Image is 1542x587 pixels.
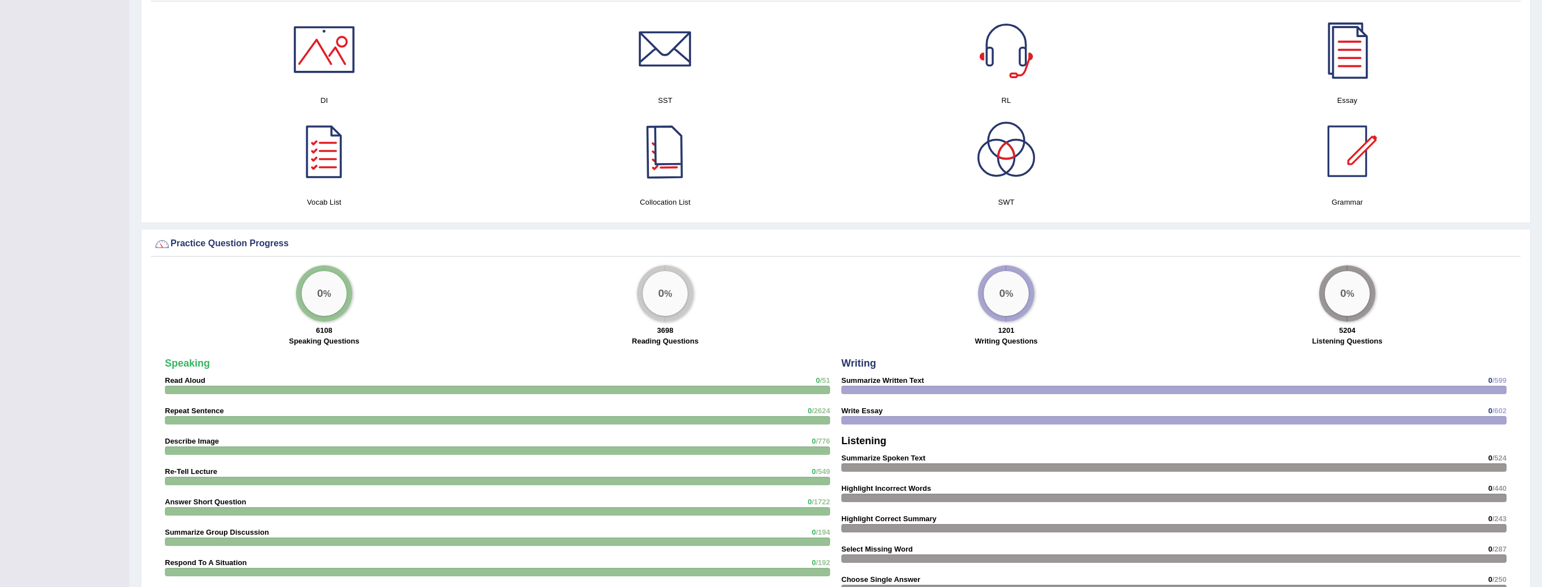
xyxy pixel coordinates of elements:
[1492,514,1507,523] span: /243
[1488,575,1492,584] span: 0
[816,558,830,567] span: /192
[816,467,830,476] span: /549
[165,358,210,369] strong: Speaking
[165,467,217,476] strong: Re-Tell Lecture
[165,558,246,567] strong: Respond To A Situation
[841,94,1171,106] h4: RL
[154,236,1518,252] div: Practice Question Progress
[1341,287,1347,300] big: 0
[316,326,333,335] strong: 6108
[975,336,1038,346] label: Writing Questions
[1488,514,1492,523] span: 0
[500,196,830,208] h4: Collocation List
[816,437,830,445] span: /776
[808,407,812,415] span: 0
[812,528,815,536] span: 0
[1488,376,1492,385] span: 0
[841,514,936,523] strong: Highlight Correct Summary
[1492,376,1507,385] span: /599
[841,484,931,493] strong: Highlight Incorrect Words
[1182,196,1512,208] h4: Grammar
[159,94,489,106] h4: DI
[1492,407,1507,415] span: /602
[812,407,830,415] span: /2624
[657,326,674,335] strong: 3698
[658,287,665,300] big: 0
[500,94,830,106] h4: SST
[1312,336,1383,346] label: Listening Questions
[812,437,815,445] span: 0
[1492,484,1507,493] span: /440
[643,271,688,316] div: %
[841,376,924,385] strong: Summarize Written Text
[1488,545,1492,553] span: 0
[165,376,205,385] strong: Read Aloud
[1339,326,1356,335] strong: 5204
[999,287,1006,300] big: 0
[1325,271,1370,316] div: %
[1492,454,1507,462] span: /524
[812,467,815,476] span: 0
[1488,407,1492,415] span: 0
[812,558,815,567] span: 0
[841,358,876,369] strong: Writing
[984,271,1029,316] div: %
[1488,454,1492,462] span: 0
[1492,575,1507,584] span: /250
[632,336,698,346] label: Reading Questions
[808,498,812,506] span: 0
[302,271,347,316] div: %
[159,196,489,208] h4: Vocab List
[841,545,913,553] strong: Select Missing Word
[165,498,246,506] strong: Answer Short Question
[1488,484,1492,493] span: 0
[1182,94,1512,106] h4: Essay
[165,437,219,445] strong: Describe Image
[1492,545,1507,553] span: /287
[812,498,830,506] span: /1722
[841,407,882,415] strong: Write Essay
[820,376,830,385] span: /51
[289,336,360,346] label: Speaking Questions
[841,454,925,462] strong: Summarize Spoken Text
[841,575,920,584] strong: Choose Single Answer
[816,528,830,536] span: /194
[998,326,1015,335] strong: 1201
[841,196,1171,208] h4: SWT
[165,407,224,415] strong: Repeat Sentence
[165,528,269,536] strong: Summarize Group Discussion
[317,287,324,300] big: 0
[841,435,886,446] strong: Listening
[816,376,820,385] span: 0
